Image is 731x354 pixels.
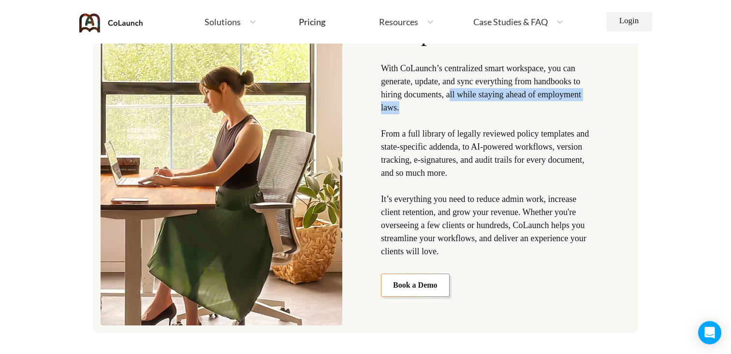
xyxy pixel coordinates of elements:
[473,17,548,26] span: Case Studies & FAQ
[381,274,450,297] a: Book a Demo
[299,13,325,31] a: Pricing
[606,12,652,31] a: Login
[205,17,241,26] span: Solutions
[299,17,325,26] div: Pricing
[379,17,418,26] span: Resources
[698,321,721,344] div: Open Intercom Messenger
[381,62,596,258] p: With CoLaunch’s centralized smart workspace, you can generate, update, and sync everything from h...
[79,14,143,32] img: coLaunch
